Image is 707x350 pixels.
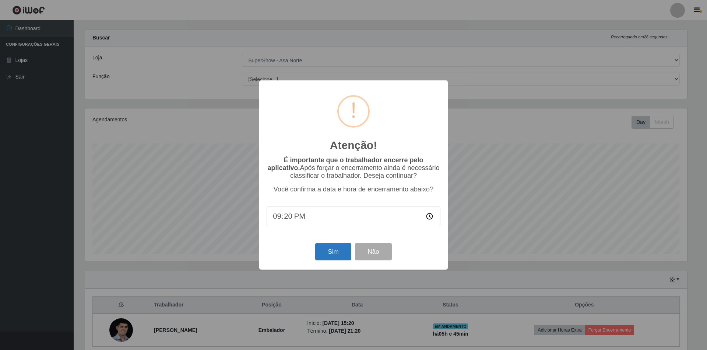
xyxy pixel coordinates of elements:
[330,139,377,152] h2: Atenção!
[355,243,391,260] button: Não
[267,186,440,193] p: Você confirma a data e hora de encerramento abaixo?
[315,243,351,260] button: Sim
[267,156,423,171] b: É importante que o trabalhador encerre pelo aplicativo.
[267,156,440,180] p: Após forçar o encerramento ainda é necessário classificar o trabalhador. Deseja continuar?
